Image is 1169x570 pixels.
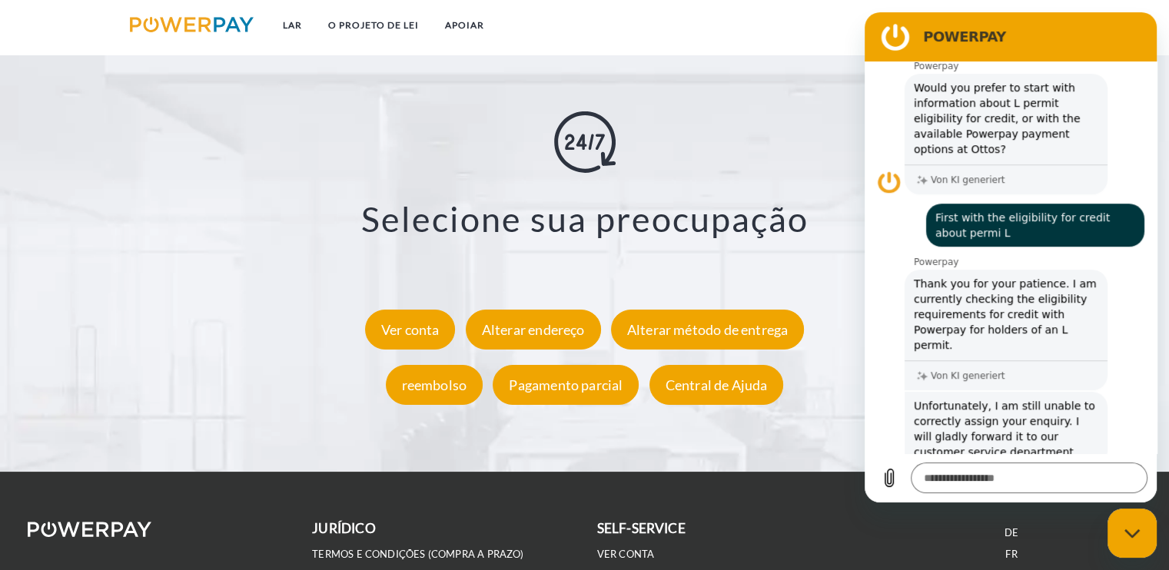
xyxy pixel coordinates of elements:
[130,17,254,32] img: logo-powerpay.svg
[328,19,419,31] font: O PROJETO DE LEI
[597,548,655,561] a: Ver conta
[361,320,460,337] a: Ver conta
[627,320,789,337] font: Alterar método de entrega
[402,376,467,393] font: reembolso
[381,320,440,337] font: Ver conta
[482,320,585,337] font: Alterar endereço
[445,19,484,31] font: APOIAR
[867,12,1008,39] a: termos e Condições
[315,12,432,39] a: O PROJETO DE LEI
[462,320,605,337] a: Alterar endereço
[489,376,643,393] a: Pagamento parcial
[1005,526,1018,539] a: DE
[597,520,686,536] font: self-service
[666,376,768,393] font: Central de Ajuda
[382,376,487,393] a: reembolso
[432,12,497,39] a: APOIAR
[607,320,809,337] a: Alterar método de entrega
[865,12,1157,502] iframe: Janela de mensagens
[283,19,302,31] font: Lar
[361,198,809,240] font: Selecione sua preocupação
[1005,548,1017,561] a: FR
[509,376,623,393] font: Pagamento parcial
[1108,509,1157,558] iframe: Schaltfläche zum Öffnen des Messaging-Fensters; Konversation läuft
[312,548,523,560] font: Termos e Condições (compra a prazo)
[1005,526,1018,539] font: DE
[1005,548,1017,560] font: FR
[312,520,375,536] font: jurídico
[597,548,655,560] font: Ver conta
[646,376,788,393] a: Central de Ajuda
[554,111,616,173] img: online-shopping.svg
[28,522,151,537] img: logo-powerpay-white.svg
[312,548,523,561] a: Termos e Condições (compra a prazo)
[270,12,315,39] a: Lar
